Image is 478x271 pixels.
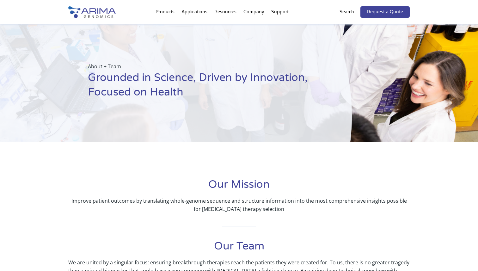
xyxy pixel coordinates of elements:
p: Search [340,8,354,16]
img: Arima-Genomics-logo [68,6,116,18]
h1: Our Team [68,239,410,258]
p: Improve patient outcomes by translating whole-genome sequence and structure information into the ... [68,197,410,213]
h1: Grounded in Science, Driven by Innovation, Focused on Health [88,71,320,104]
p: About + Team [88,62,320,71]
a: Request a Quote [360,6,410,18]
h1: Our Mission [68,177,410,197]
